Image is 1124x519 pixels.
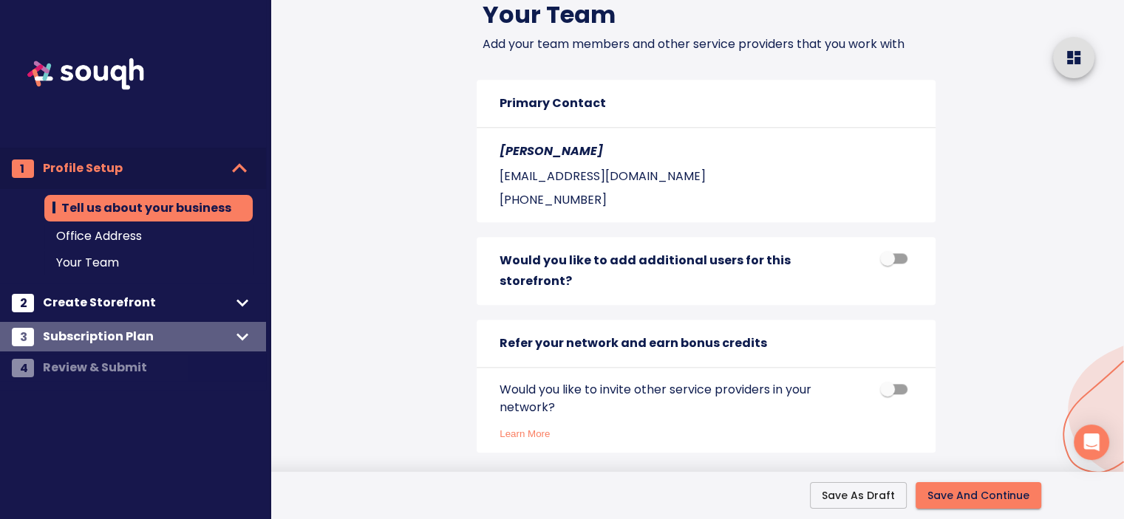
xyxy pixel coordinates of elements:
div: Office Address [44,224,253,248]
span: 2 [20,294,27,312]
button: home [1053,37,1094,78]
button: Save And Continue [916,482,1041,509]
button: Learn More [500,428,550,439]
h6: Would you like to add additional users for this storefront? [500,250,840,292]
span: Tell us about your business [56,198,241,219]
button: Save As Draft [810,482,907,509]
span: Create Storefront [43,292,231,313]
span: Your Team [56,254,241,272]
p: [EMAIL_ADDRESS][DOMAIN_NAME] [500,168,910,185]
p: Add your team members and other service providers that you work with [483,35,930,53]
span: Subscription Plan [43,326,231,347]
h6: [PERSON_NAME] [500,141,910,162]
span: Profile Setup [43,158,225,179]
span: Save As Draft [822,489,895,502]
h6: Refer your network and earn bonus credits [500,333,767,354]
div: Tell us about your business [44,195,253,221]
p: [PHONE_NUMBER] [500,191,910,209]
div: Open Intercom Messenger [1074,425,1109,460]
span: Office Address [56,227,241,245]
span: 3 [20,328,27,346]
p: Would you like to invite other service providers in your network? [500,381,840,416]
div: Your Team [44,251,253,275]
h6: Primary Contact [500,93,606,114]
span: Save And Continue [927,487,1029,505]
span: 1 [20,159,24,178]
